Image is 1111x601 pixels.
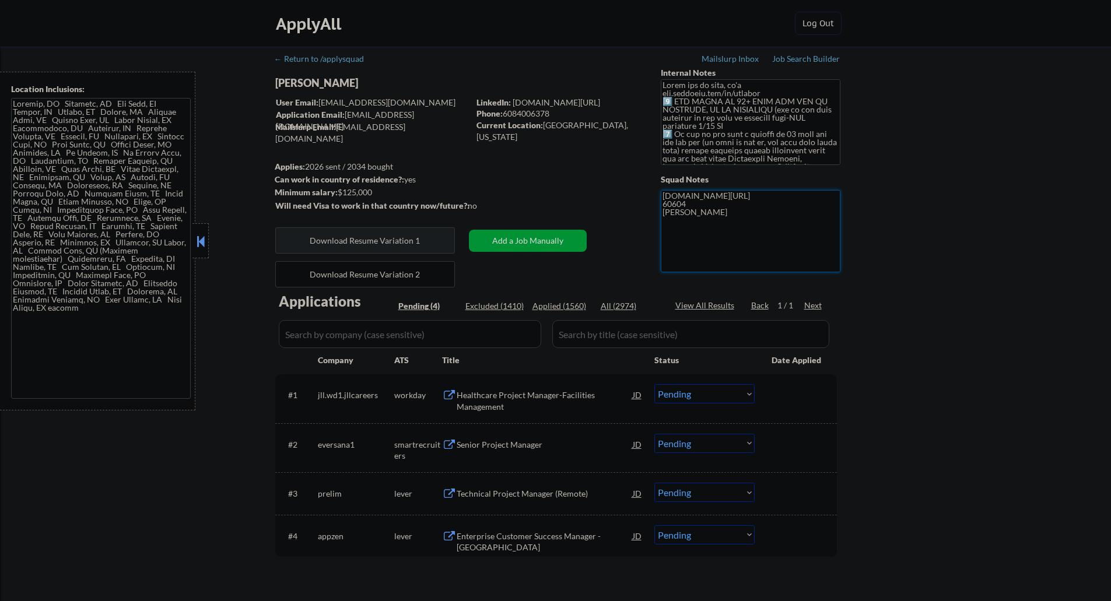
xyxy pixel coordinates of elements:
[288,439,309,451] div: #2
[275,201,469,210] strong: Will need Visa to work in that country now/future?:
[275,174,404,184] strong: Can work in country of residence?:
[601,300,659,312] div: All (2974)
[469,230,587,252] button: Add a Job Manually
[275,121,469,144] div: [EMAIL_ADDRESS][DOMAIN_NAME]
[275,76,515,90] div: [PERSON_NAME]
[772,55,840,63] div: Job Search Builder
[632,434,643,455] div: JD
[772,54,840,66] a: Job Search Builder
[457,439,633,451] div: Senior Project Manager
[457,530,633,553] div: Enterprise Customer Success Manager - [GEOGRAPHIC_DATA]
[476,108,503,118] strong: Phone:
[795,12,842,35] button: Log Out
[11,83,191,95] div: Location Inclusions:
[654,349,755,370] div: Status
[279,294,394,308] div: Applications
[288,488,309,500] div: #3
[288,389,309,401] div: #1
[276,110,345,120] strong: Application Email:
[777,300,804,311] div: 1 / 1
[532,300,591,312] div: Applied (1560)
[276,97,318,107] strong: User Email:
[276,14,345,34] div: ApplyAll
[275,161,469,173] div: 2026 sent / 2034 bought
[476,120,543,130] strong: Current Location:
[702,55,760,63] div: Mailslurp Inbox
[394,354,442,366] div: ATS
[465,300,524,312] div: Excluded (1410)
[288,530,309,542] div: #4
[661,174,840,185] div: Squad Notes
[661,67,840,79] div: Internal Notes
[702,54,760,66] a: Mailslurp Inbox
[275,161,305,171] strong: Applies:
[318,389,394,401] div: jll.wd1.jllcareers
[318,488,394,500] div: prelim
[398,300,457,312] div: Pending (4)
[394,439,442,462] div: smartrecruiters
[318,354,394,366] div: Company
[275,187,469,198] div: $125,000
[275,187,338,197] strong: Minimum salary:
[476,108,642,120] div: 6084006378
[442,354,643,366] div: Title
[772,354,823,366] div: Date Applied
[274,54,375,66] a: ← Return to /applysquad
[394,488,442,500] div: lever
[457,389,633,412] div: Healthcare Project Manager-Facilities Management
[318,530,394,542] div: appzen
[275,227,455,254] button: Download Resume Variation 1
[457,488,633,500] div: Technical Project Manager (Remote)
[751,300,770,311] div: Back
[275,261,455,287] button: Download Resume Variation 2
[632,483,643,504] div: JD
[632,384,643,405] div: JD
[394,530,442,542] div: lever
[276,97,469,108] div: [EMAIL_ADDRESS][DOMAIN_NAME]
[476,120,642,142] div: [GEOGRAPHIC_DATA], [US_STATE]
[275,174,465,185] div: yes
[552,320,829,348] input: Search by title (case sensitive)
[275,122,336,132] strong: Mailslurp Email:
[476,97,511,107] strong: LinkedIn:
[318,439,394,451] div: eversana1
[804,300,823,311] div: Next
[468,200,501,212] div: no
[274,55,375,63] div: ← Return to /applysquad
[632,525,643,546] div: JD
[675,300,738,311] div: View All Results
[394,389,442,401] div: workday
[279,320,541,348] input: Search by company (case sensitive)
[513,97,600,107] a: [DOMAIN_NAME][URL]
[276,109,469,132] div: [EMAIL_ADDRESS][DOMAIN_NAME]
